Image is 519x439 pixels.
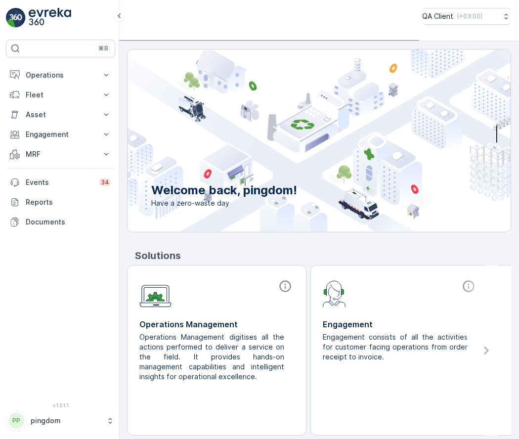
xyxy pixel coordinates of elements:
button: Fleet [6,85,115,105]
p: Operations [26,70,95,80]
p: Engagement [323,318,477,330]
button: Operations [6,65,115,85]
p: ( +03:00 ) [457,12,482,20]
img: logo [6,8,26,28]
p: pingdom [31,416,101,426]
img: city illustration [83,49,511,232]
img: module-icon [139,279,172,307]
p: Fleet [26,90,95,100]
p: Events [26,177,93,187]
p: Operations Management digitises all the actions performed to deliver a service on the field. It p... [139,332,286,382]
button: QA Client(+03:00) [422,8,511,25]
a: Reports [6,192,115,212]
button: PPpingdom [6,410,115,431]
span: Have a zero-waste day [151,198,297,208]
p: MRF [26,149,95,159]
p: Reports [26,197,111,207]
p: 34 [101,178,109,186]
button: Engagement [6,125,115,144]
p: ⌘B [98,44,108,52]
a: Events34 [6,173,115,192]
img: module-icon [323,279,346,307]
p: Engagement [26,130,95,139]
a: Documents [6,212,115,232]
p: Solutions [135,248,511,263]
button: Asset [6,105,115,125]
span: v 1.51.1 [6,402,115,408]
p: Welcome back, pingdom! [151,182,297,198]
p: Documents [26,217,111,227]
div: PP [8,413,24,429]
p: Engagement consists of all the activities for customer facing operations from order receipt to in... [323,332,470,362]
img: logo_light-DOdMpM7g.png [29,8,71,28]
p: Asset [26,110,95,120]
button: MRF [6,144,115,164]
p: QA Client [422,11,453,21]
p: Operations Management [139,318,294,330]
